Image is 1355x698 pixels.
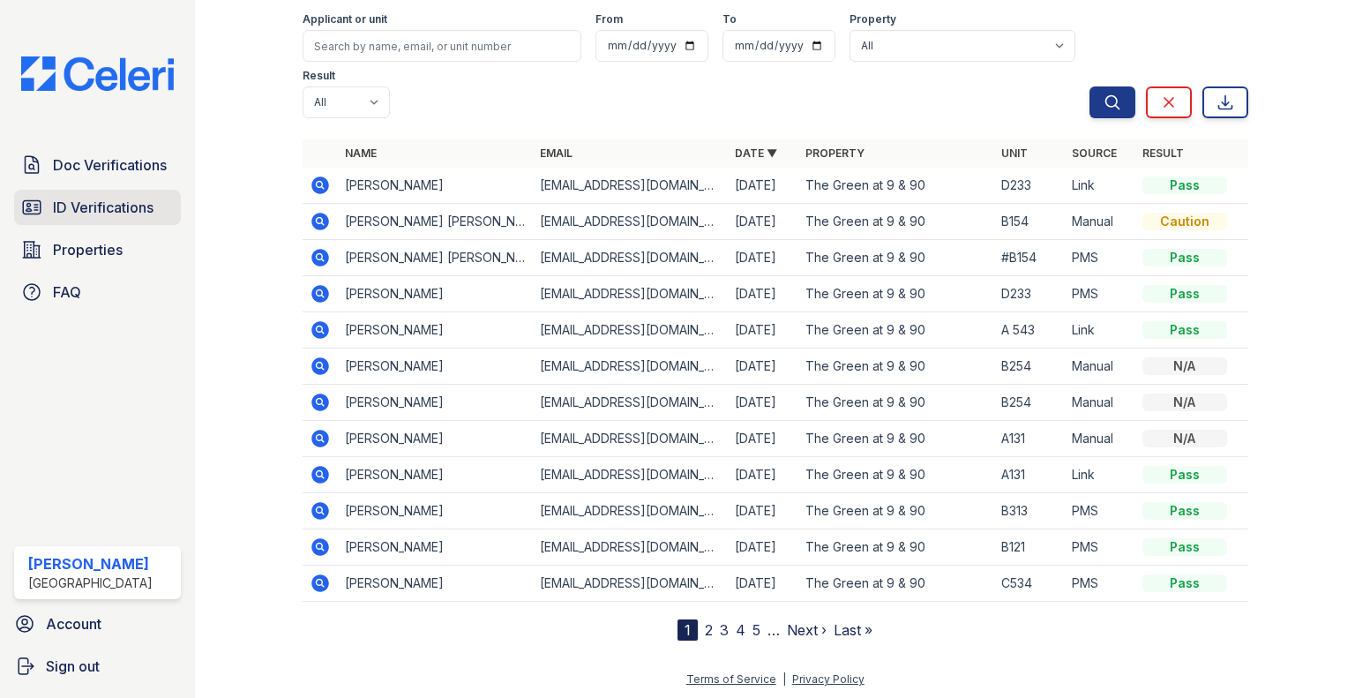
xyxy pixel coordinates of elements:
td: The Green at 9 & 90 [798,493,993,529]
div: Caution [1142,213,1227,230]
td: The Green at 9 & 90 [798,566,993,602]
td: [DATE] [728,529,798,566]
a: Source [1072,146,1117,160]
td: A131 [994,421,1065,457]
td: [EMAIL_ADDRESS][DOMAIN_NAME] [533,349,728,385]
span: Properties [53,239,123,260]
td: [PERSON_NAME] [338,529,533,566]
td: [DATE] [728,240,798,276]
a: 4 [736,621,745,639]
td: [PERSON_NAME] [338,566,533,602]
div: N/A [1142,357,1227,375]
td: D233 [994,168,1065,204]
td: PMS [1065,276,1135,312]
td: [PERSON_NAME] [PERSON_NAME] [338,240,533,276]
td: [EMAIL_ADDRESS][DOMAIN_NAME] [533,240,728,276]
div: Pass [1142,285,1227,303]
a: 5 [752,621,760,639]
label: Result [303,69,335,83]
td: The Green at 9 & 90 [798,457,993,493]
td: Manual [1065,204,1135,240]
td: #B154 [994,240,1065,276]
label: Applicant or unit [303,12,387,26]
td: [DATE] [728,204,798,240]
a: Date ▼ [735,146,777,160]
a: Name [345,146,377,160]
td: PMS [1065,529,1135,566]
td: [PERSON_NAME] [338,457,533,493]
td: [EMAIL_ADDRESS][DOMAIN_NAME] [533,204,728,240]
td: [PERSON_NAME] [338,276,533,312]
img: CE_Logo_Blue-a8612792a0a2168367f1c8372b55b34899dd931a85d93a1a3d3e32e68fde9ad4.png [7,56,188,91]
td: The Green at 9 & 90 [798,204,993,240]
td: C534 [994,566,1065,602]
td: [PERSON_NAME] [338,421,533,457]
td: [EMAIL_ADDRESS][DOMAIN_NAME] [533,168,728,204]
td: B154 [994,204,1065,240]
td: [EMAIL_ADDRESS][DOMAIN_NAME] [533,493,728,529]
label: From [595,12,623,26]
td: [DATE] [728,421,798,457]
td: [DATE] [728,276,798,312]
td: PMS [1065,493,1135,529]
td: The Green at 9 & 90 [798,276,993,312]
div: [PERSON_NAME] [28,553,153,574]
a: Sign out [7,649,188,684]
td: The Green at 9 & 90 [798,421,993,457]
td: [PERSON_NAME] [338,349,533,385]
td: [PERSON_NAME] [338,385,533,421]
td: The Green at 9 & 90 [798,385,993,421]
td: [DATE] [728,168,798,204]
input: Search by name, email, or unit number [303,30,581,62]
a: FAQ [14,274,181,310]
div: Pass [1142,176,1227,194]
td: Manual [1065,421,1135,457]
td: Manual [1065,385,1135,421]
td: [PERSON_NAME] [338,312,533,349]
td: A 543 [994,312,1065,349]
div: Pass [1142,574,1227,592]
span: Account [46,613,101,634]
td: Link [1065,457,1135,493]
div: Pass [1142,249,1227,266]
a: Terms of Service [686,672,776,686]
td: The Green at 9 & 90 [798,240,993,276]
td: Link [1065,168,1135,204]
td: PMS [1065,240,1135,276]
span: … [767,619,780,641]
label: To [722,12,737,26]
a: Last » [834,621,872,639]
td: [DATE] [728,566,798,602]
td: [DATE] [728,349,798,385]
div: N/A [1142,430,1227,447]
td: [DATE] [728,312,798,349]
td: B121 [994,529,1065,566]
td: [EMAIL_ADDRESS][DOMAIN_NAME] [533,276,728,312]
td: The Green at 9 & 90 [798,168,993,204]
td: [EMAIL_ADDRESS][DOMAIN_NAME] [533,385,728,421]
td: B254 [994,349,1065,385]
a: Next › [787,621,827,639]
a: 3 [720,621,729,639]
td: The Green at 9 & 90 [798,349,993,385]
a: ID Verifications [14,190,181,225]
a: Unit [1001,146,1028,160]
td: B313 [994,493,1065,529]
td: [PERSON_NAME] [338,493,533,529]
td: The Green at 9 & 90 [798,312,993,349]
td: [EMAIL_ADDRESS][DOMAIN_NAME] [533,457,728,493]
a: Email [540,146,573,160]
div: Pass [1142,502,1227,520]
td: Link [1065,312,1135,349]
label: Property [850,12,896,26]
div: N/A [1142,394,1227,411]
span: FAQ [53,281,81,303]
td: [PERSON_NAME] [PERSON_NAME] [338,204,533,240]
td: PMS [1065,566,1135,602]
div: | [782,672,786,686]
a: Result [1142,146,1184,160]
a: 2 [705,621,713,639]
td: [EMAIL_ADDRESS][DOMAIN_NAME] [533,312,728,349]
a: Privacy Policy [792,672,865,686]
span: Sign out [46,656,100,677]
